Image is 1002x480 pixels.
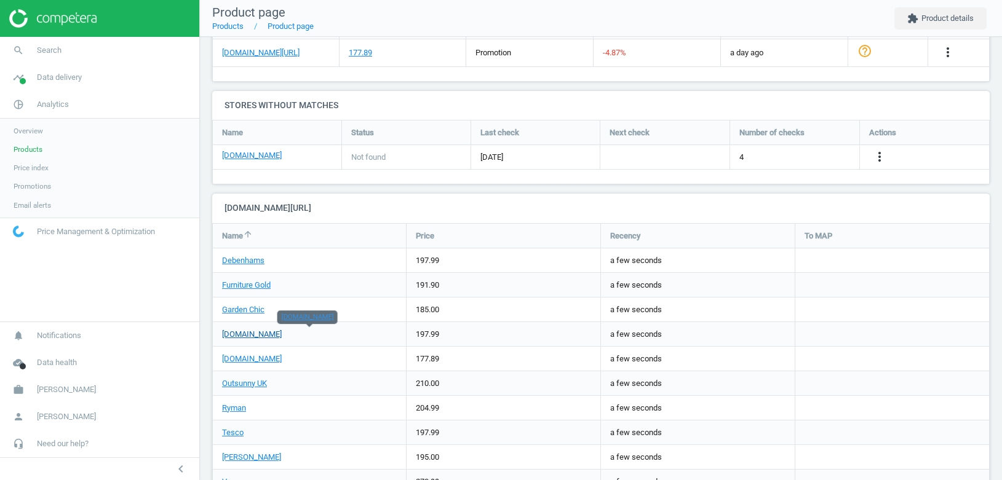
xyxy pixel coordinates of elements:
[222,428,244,437] a: Tesco
[7,324,30,347] i: notifications
[13,226,24,237] img: wGWNvw8QSZomAAAAABJRU5ErkJggg==
[739,152,744,163] span: 4
[37,45,62,56] span: Search
[610,230,640,242] span: Recency
[222,403,246,412] a: Ryman
[407,273,600,297] div: 191.90
[610,329,785,340] span: a few seconds
[7,39,30,62] i: search
[222,379,267,388] a: Outsunny UK
[212,194,990,222] h4: [DOMAIN_NAME][URL]
[480,152,590,163] span: [DATE]
[165,461,196,477] button: chevron_left
[407,347,600,371] div: 177.89
[907,13,918,24] i: extension
[222,150,282,161] a: [DOMAIN_NAME]
[7,93,30,116] i: pie_chart_outlined
[869,127,896,138] span: Actions
[9,9,97,28] img: ajHJNr6hYgQAAAAASUVORK5CYII=
[222,305,264,314] a: Garden Chic
[222,329,282,339] a: [DOMAIN_NAME]
[222,127,243,138] span: Name
[407,297,600,321] div: 185.00
[14,144,42,154] span: Products
[222,354,282,363] a: [DOMAIN_NAME]
[37,357,77,368] span: Data health
[610,127,650,138] span: Next check
[37,99,69,110] span: Analytics
[7,378,30,401] i: work
[222,256,264,265] a: Debenhams
[37,330,81,341] span: Notifications
[407,371,600,395] div: 210.00
[14,181,51,191] span: Promotions
[7,351,30,374] i: cloud_done
[407,248,600,272] div: 197.99
[610,403,785,414] span: a few seconds
[857,44,872,58] i: help_outline
[940,45,955,61] button: more_vert
[212,22,244,31] a: Products
[222,280,271,289] a: Furniture Gold
[222,230,243,242] span: Name
[37,72,82,83] span: Data delivery
[212,91,990,120] h4: Stores without matches
[872,149,887,165] button: more_vert
[730,47,838,58] span: a day ago
[416,230,434,242] span: Price
[475,48,511,57] span: promotion
[739,127,805,138] span: Number of checks
[7,405,30,428] i: person
[610,452,785,463] span: a few seconds
[610,304,785,315] span: a few seconds
[940,45,955,60] i: more_vert
[805,230,832,242] span: To MAP
[222,47,300,58] a: [DOMAIN_NAME][URL]
[7,66,30,89] i: timeline
[14,126,43,136] span: Overview
[610,280,785,291] span: a few seconds
[351,152,386,163] span: Not found
[610,427,785,438] span: a few seconds
[610,255,785,266] span: a few seconds
[14,163,49,173] span: Price index
[243,229,253,239] i: arrow_upward
[173,462,188,476] i: chevron_left
[480,127,519,138] span: Last check
[37,226,155,237] span: Price Management & Optimization
[894,7,987,30] button: extensionProduct details
[349,47,372,58] div: 177.89
[610,378,785,389] span: a few seconds
[212,5,285,20] span: Product page
[610,353,785,364] span: a few seconds
[407,420,600,444] div: 197.99
[407,396,600,420] div: 204.99
[407,445,600,469] div: 195.00
[407,322,600,346] div: 197.99
[37,411,96,422] span: [PERSON_NAME]
[281,312,333,321] a: [DOMAIN_NAME]
[7,432,30,455] i: headset_mic
[351,127,374,138] span: Status
[14,200,51,210] span: Email alerts
[37,384,96,395] span: [PERSON_NAME]
[222,452,281,462] a: [PERSON_NAME]
[268,22,314,31] a: Product page
[872,149,887,164] i: more_vert
[603,48,626,57] span: -4.87 %
[37,438,89,449] span: Need our help?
